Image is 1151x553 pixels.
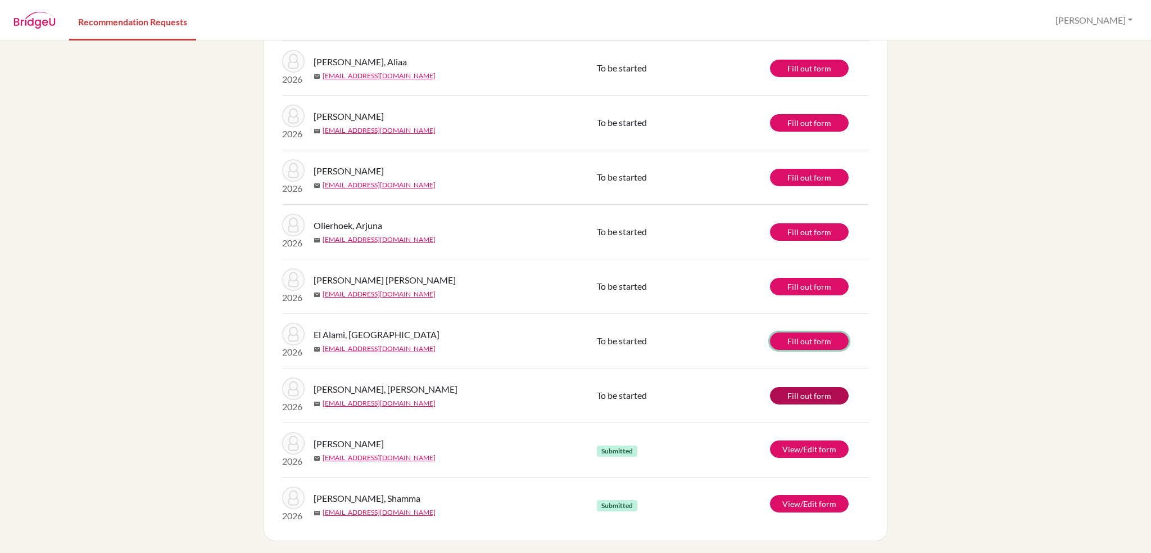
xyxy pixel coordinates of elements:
[314,437,384,451] span: [PERSON_NAME]
[282,487,305,509] img: Al Junaibi, Shamma
[597,390,647,401] span: To be started
[314,219,382,232] span: Olierhoek, Arjuna
[323,235,436,245] a: [EMAIL_ADDRESS][DOMAIN_NAME]
[282,323,305,345] img: El Alami, Layan
[323,507,436,518] a: [EMAIL_ADDRESS][DOMAIN_NAME]
[282,509,305,523] p: 2026
[282,268,305,291] img: Serquina, Anya Danielle Rose
[323,289,436,299] a: [EMAIL_ADDRESS][DOMAIN_NAME]
[13,12,56,29] img: BridgeU logo
[69,2,196,41] a: Recommendation Requests
[597,335,647,346] span: To be started
[597,117,647,128] span: To be started
[314,455,320,462] span: mail
[323,344,436,354] a: [EMAIL_ADDRESS][DOMAIN_NAME]
[282,182,305,195] p: 2026
[770,223,849,241] a: Fill out form
[282,236,305,250] p: 2026
[323,398,436,408] a: [EMAIL_ADDRESS][DOMAIN_NAME]
[323,453,436,463] a: [EMAIL_ADDRESS][DOMAIN_NAME]
[323,71,436,81] a: [EMAIL_ADDRESS][DOMAIN_NAME]
[314,128,320,134] span: mail
[314,110,384,123] span: [PERSON_NAME]
[314,182,320,189] span: mail
[770,440,849,458] a: View/Edit form
[770,495,849,512] a: View/Edit form
[282,400,305,413] p: 2026
[314,328,439,341] span: El Alami, [GEOGRAPHIC_DATA]
[282,291,305,304] p: 2026
[282,159,305,182] img: Sarda, Preksha
[282,345,305,359] p: 2026
[1050,10,1138,31] button: [PERSON_NAME]
[770,114,849,132] a: Fill out form
[314,401,320,407] span: mail
[597,226,647,237] span: To be started
[282,432,305,455] img: Tubaishat, Aya
[314,510,320,516] span: mail
[770,278,849,295] a: Fill out form
[597,281,647,291] span: To be started
[282,455,305,468] p: 2026
[323,180,436,190] a: [EMAIL_ADDRESS][DOMAIN_NAME]
[282,377,305,400] img: Francisco, Angela Rose
[282,214,305,236] img: Olierhoek, Arjuna
[282,105,305,127] img: AlNeyadi, Latifa
[770,60,849,77] a: Fill out form
[314,383,457,396] span: [PERSON_NAME], [PERSON_NAME]
[282,50,305,73] img: Ahmed Mahmoud, Aliaa
[770,387,849,404] a: Fill out form
[282,127,305,141] p: 2026
[597,446,637,457] span: Submitted
[770,332,849,350] a: Fill out form
[597,500,637,511] span: Submitted
[314,346,320,353] span: mail
[323,125,436,136] a: [EMAIL_ADDRESS][DOMAIN_NAME]
[314,73,320,80] span: mail
[314,164,384,178] span: [PERSON_NAME]
[314,237,320,244] span: mail
[314,55,407,69] span: [PERSON_NAME], Aliaa
[282,73,305,86] p: 2026
[597,62,647,73] span: To be started
[314,492,420,505] span: [PERSON_NAME], Shamma
[770,169,849,186] a: Fill out form
[314,291,320,298] span: mail
[314,273,456,287] span: [PERSON_NAME] [PERSON_NAME]
[597,172,647,182] span: To be started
